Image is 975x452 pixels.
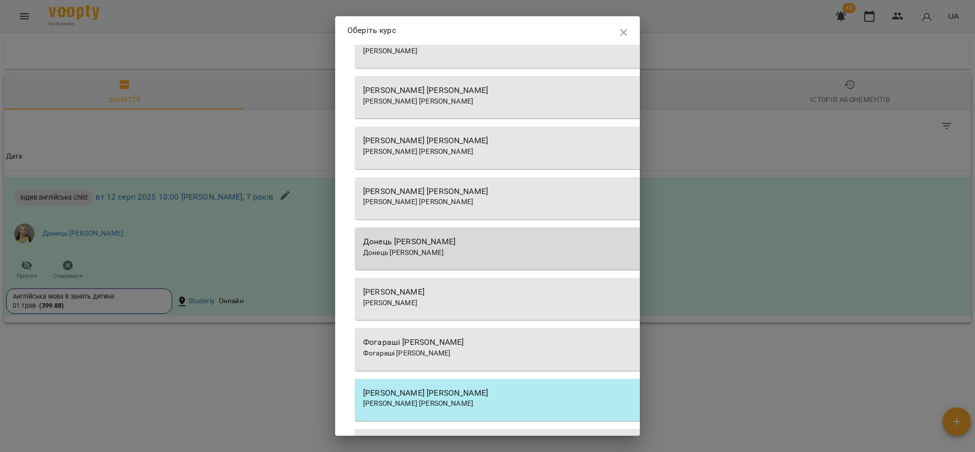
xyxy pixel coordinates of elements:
span: [PERSON_NAME] [PERSON_NAME] [363,399,473,407]
div: [PERSON_NAME] [363,286,926,298]
span: [PERSON_NAME] [PERSON_NAME] [363,97,473,105]
div: Донець [PERSON_NAME] [363,236,926,248]
span: [PERSON_NAME] [363,47,417,55]
div: Фогараші [PERSON_NAME] [363,336,926,348]
span: Фогараші [PERSON_NAME] [363,349,450,357]
div: [PERSON_NAME] [PERSON_NAME] [363,135,926,147]
span: Донець [PERSON_NAME] [363,248,444,256]
span: [PERSON_NAME] [363,299,417,307]
div: [PERSON_NAME] [PERSON_NAME] [363,185,926,198]
span: [PERSON_NAME] [PERSON_NAME] [363,198,473,206]
div: [PERSON_NAME] [PERSON_NAME] [363,387,926,399]
span: [PERSON_NAME] [PERSON_NAME] [363,147,473,155]
p: Оберіть курс [347,24,396,37]
div: [PERSON_NAME] [PERSON_NAME] [363,84,926,96]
